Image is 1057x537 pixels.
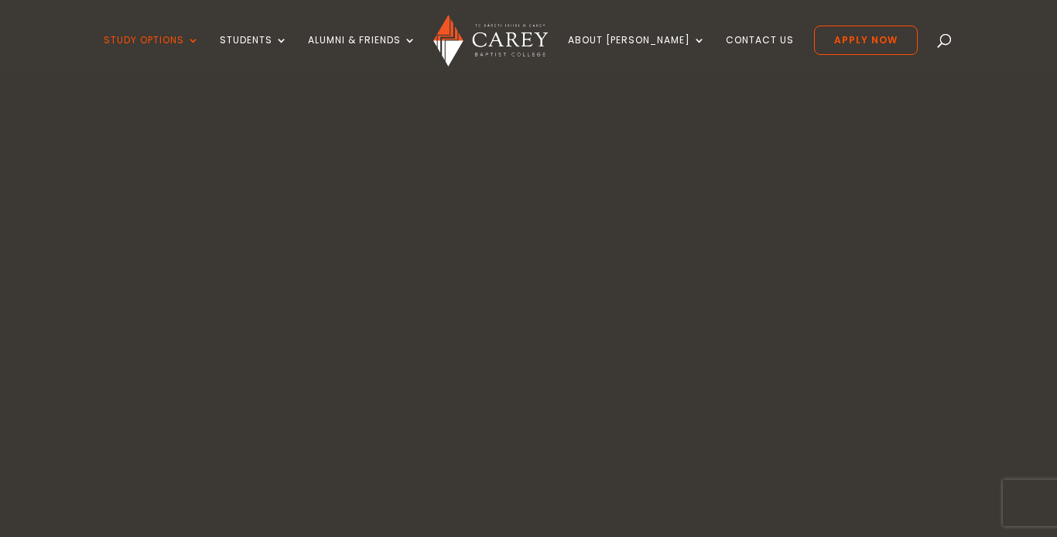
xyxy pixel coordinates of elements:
a: Contact Us [726,35,794,71]
a: About [PERSON_NAME] [568,35,706,71]
a: Apply Now [814,26,918,55]
img: Carey Baptist College [433,15,547,67]
a: Students [220,35,288,71]
a: Study Options [104,35,200,71]
a: Alumni & Friends [308,35,416,71]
